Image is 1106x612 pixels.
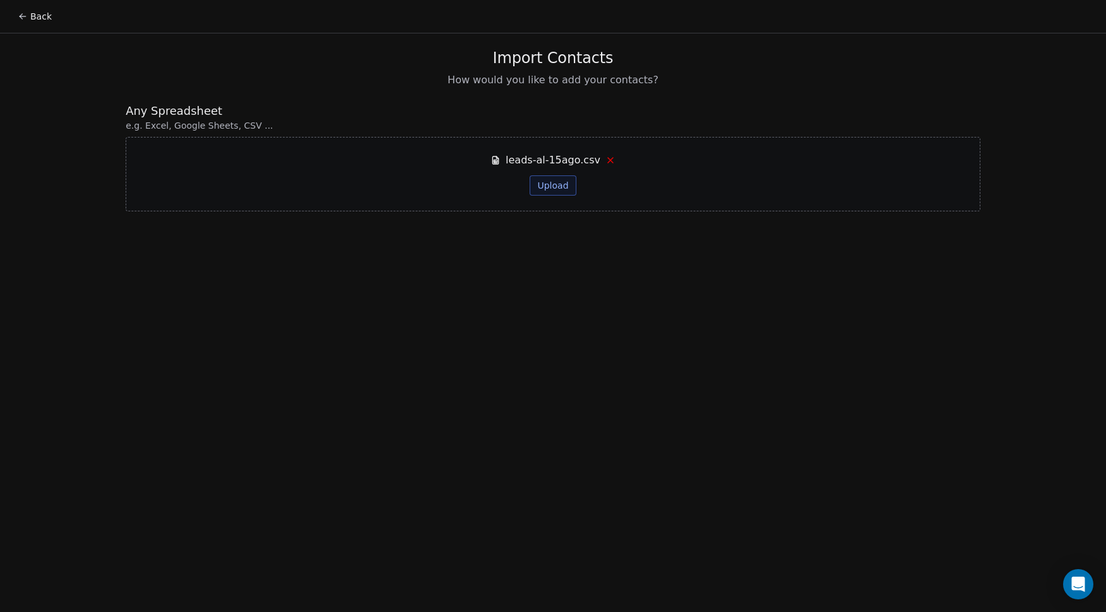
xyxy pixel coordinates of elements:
span: Import Contacts [493,49,614,68]
button: Upload [530,175,576,196]
span: e.g. Excel, Google Sheets, CSV ... [126,119,980,132]
span: Any Spreadsheet [126,103,980,119]
span: leads-al-15ago.csv [506,153,600,168]
span: How would you like to add your contacts? [448,73,658,88]
div: Open Intercom Messenger [1063,569,1093,599]
button: Back [10,5,59,28]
